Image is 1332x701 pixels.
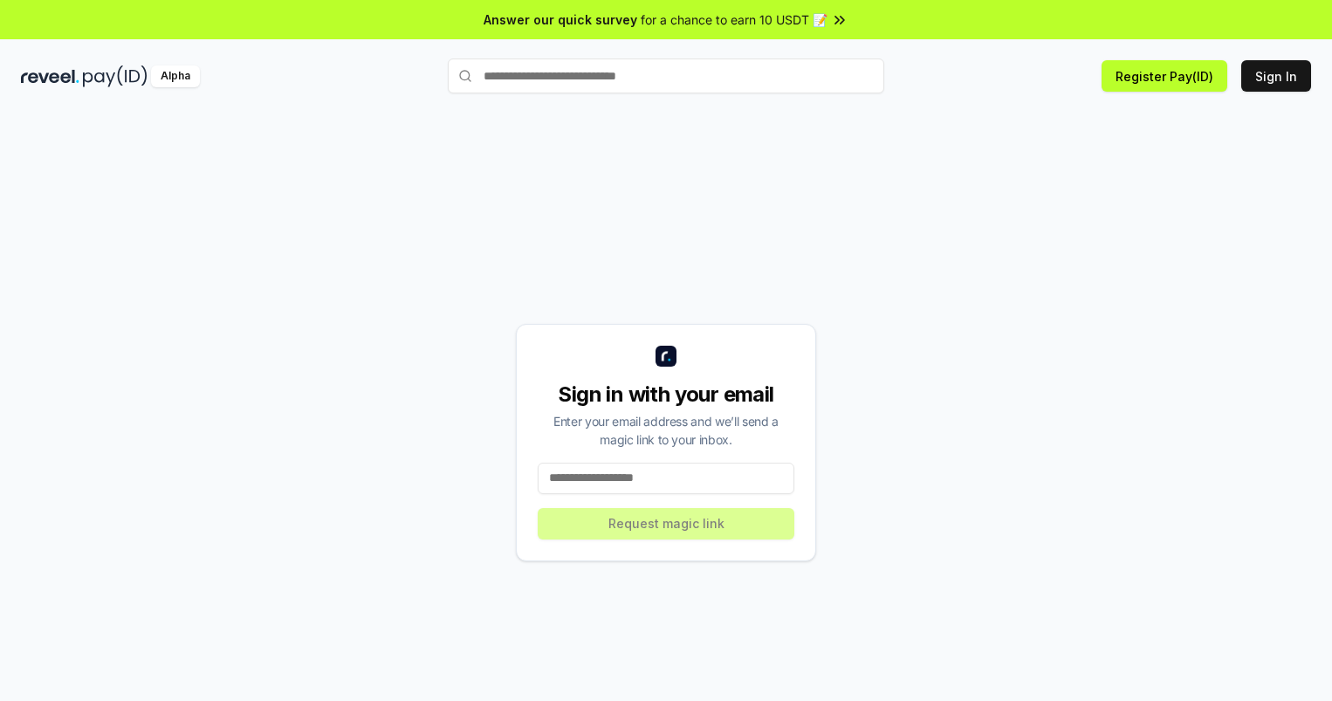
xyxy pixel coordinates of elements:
button: Sign In [1241,60,1311,92]
div: Enter your email address and we’ll send a magic link to your inbox. [538,412,794,449]
span: Answer our quick survey [484,10,637,29]
button: Register Pay(ID) [1102,60,1227,92]
img: reveel_dark [21,65,79,87]
img: pay_id [83,65,148,87]
div: Alpha [151,65,200,87]
img: logo_small [656,346,676,367]
div: Sign in with your email [538,381,794,409]
span: for a chance to earn 10 USDT 📝 [641,10,827,29]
